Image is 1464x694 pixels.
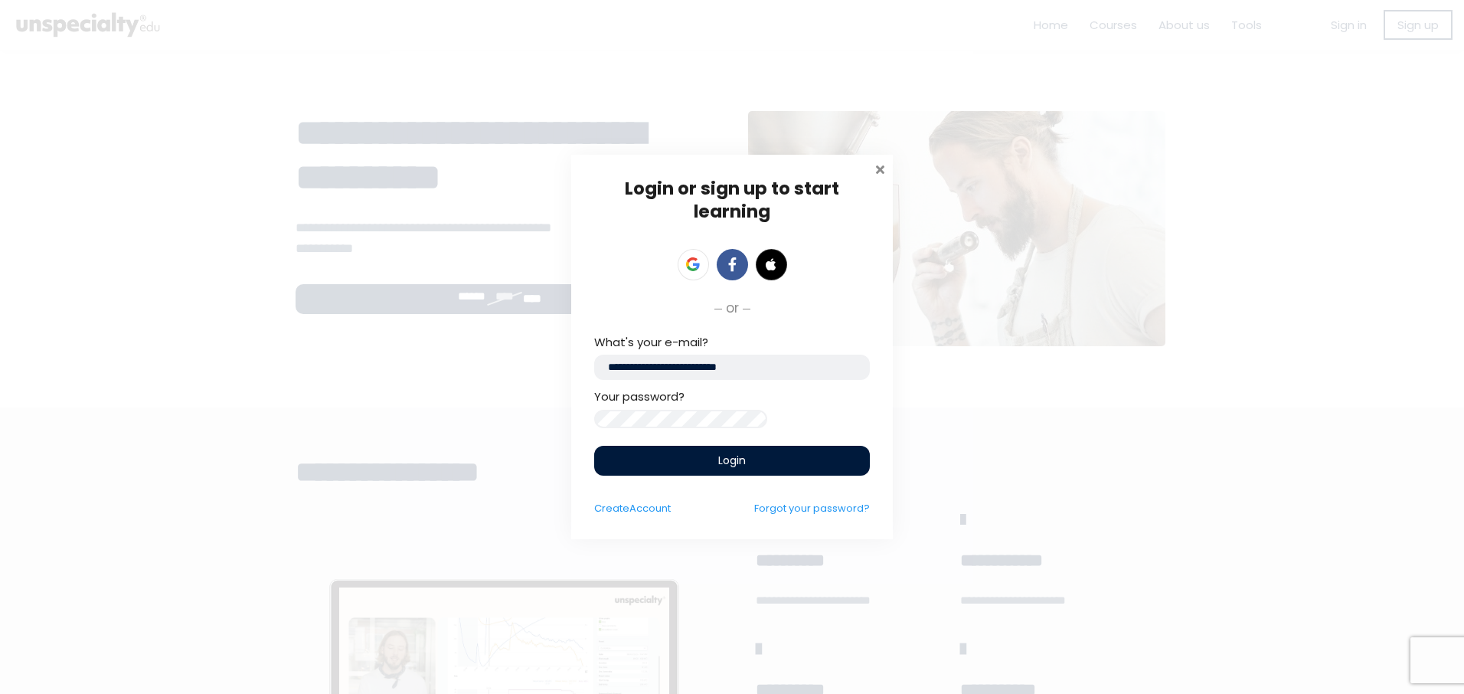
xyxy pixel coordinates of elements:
a: CreateAccount [594,501,671,516]
span: or [726,298,739,318]
a: Forgot your password? [754,501,870,516]
span: Login [718,453,746,469]
span: Account [629,501,671,516]
span: Login or sign up to start learning [625,176,839,224]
